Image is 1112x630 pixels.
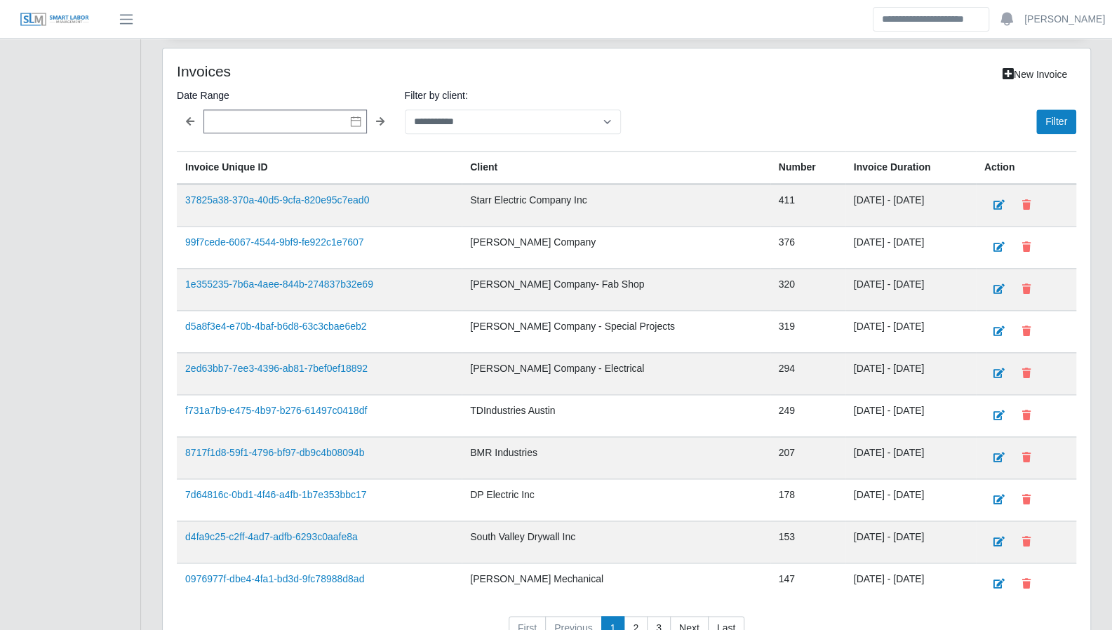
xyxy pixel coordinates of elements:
[845,268,976,310] td: [DATE] - [DATE]
[845,310,976,352] td: [DATE] - [DATE]
[845,352,976,394] td: [DATE] - [DATE]
[185,279,373,290] a: 1e355235-7b6a-4aee-844b-274837b32e69
[770,394,845,436] td: 249
[770,268,845,310] td: 320
[873,7,989,32] input: Search
[462,310,770,352] td: [PERSON_NAME] Company - Special Projects
[462,151,770,184] th: Client
[462,394,770,436] td: TDIndustries Austin
[462,521,770,563] td: South Valley Drywall Inc
[845,151,976,184] th: Invoice Duration
[185,447,364,458] a: 8717f1d8-59f1-4796-bf97-db9c4b08094b
[405,87,622,104] label: Filter by client:
[177,87,394,104] label: Date Range
[993,62,1076,87] a: New Invoice
[185,321,366,332] a: d5a8f3e4-e70b-4baf-b6d8-63c3cbae6eb2
[177,62,540,80] h4: Invoices
[845,436,976,478] td: [DATE] - [DATE]
[770,226,845,268] td: 376
[845,226,976,268] td: [DATE] - [DATE]
[185,489,366,500] a: 7d64816c-0bd1-4f46-a4fb-1b7e353bbc17
[770,310,845,352] td: 319
[185,573,364,584] a: 0976977f-dbe4-4fa1-bd3d-9fc78988d8ad
[462,478,770,521] td: DP Electric Inc
[845,563,976,605] td: [DATE] - [DATE]
[1024,12,1105,27] a: [PERSON_NAME]
[845,184,976,227] td: [DATE] - [DATE]
[770,151,845,184] th: Number
[845,394,976,436] td: [DATE] - [DATE]
[845,478,976,521] td: [DATE] - [DATE]
[462,184,770,227] td: Starr Electric Company Inc
[20,12,90,27] img: SLM Logo
[462,268,770,310] td: [PERSON_NAME] Company- Fab Shop
[976,151,1076,184] th: Action
[770,436,845,478] td: 207
[462,563,770,605] td: [PERSON_NAME] Mechanical
[845,521,976,563] td: [DATE] - [DATE]
[185,531,358,542] a: d4fa9c25-c2ff-4ad7-adfb-6293c0aafe8a
[185,405,367,416] a: f731a7b9-e475-4b97-b276-61497c0418df
[185,363,368,374] a: 2ed63bb7-7ee3-4396-ab81-7bef0ef18892
[1036,109,1076,134] button: Filter
[770,478,845,521] td: 178
[462,226,770,268] td: [PERSON_NAME] Company
[177,151,462,184] th: Invoice Unique ID
[462,352,770,394] td: [PERSON_NAME] Company - Electrical
[185,194,369,206] a: 37825a38-370a-40d5-9cfa-820e95c7ead0
[770,184,845,227] td: 411
[185,236,364,248] a: 99f7cede-6067-4544-9bf9-fe922c1e7607
[462,436,770,478] td: BMR Industries
[770,521,845,563] td: 153
[770,563,845,605] td: 147
[770,352,845,394] td: 294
